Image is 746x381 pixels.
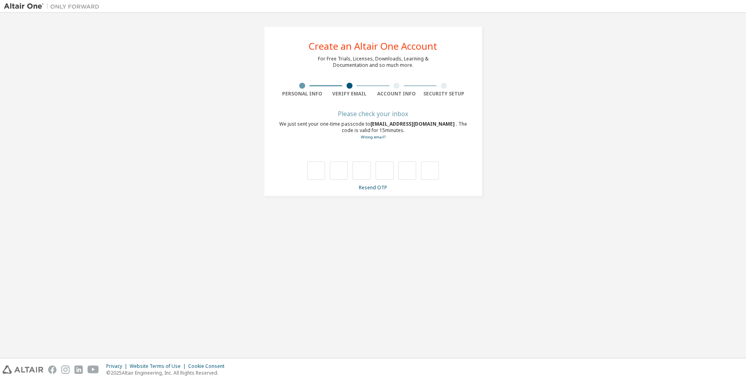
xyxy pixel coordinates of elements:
img: youtube.svg [88,365,99,374]
div: Privacy [106,363,130,369]
img: instagram.svg [61,365,70,374]
div: Security Setup [420,91,467,97]
a: Go back to the registration form [361,134,386,140]
img: facebook.svg [48,365,56,374]
img: altair_logo.svg [2,365,43,374]
div: We just sent your one-time passcode to . The code is valid for 15 minutes. [279,121,467,140]
div: Verify Email [326,91,373,97]
p: © 2025 Altair Engineering, Inc. All Rights Reserved. [106,369,229,376]
div: Please check your inbox [279,111,467,116]
span: [EMAIL_ADDRESS][DOMAIN_NAME] [370,121,456,127]
div: For Free Trials, Licenses, Downloads, Learning & Documentation and so much more. [318,56,429,68]
img: linkedin.svg [74,365,83,374]
div: Personal Info [279,91,326,97]
a: Resend OTP [359,184,387,191]
div: Create an Altair One Account [309,41,437,51]
div: Cookie Consent [188,363,229,369]
div: Website Terms of Use [130,363,188,369]
div: Account Info [373,91,421,97]
img: Altair One [4,2,103,10]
